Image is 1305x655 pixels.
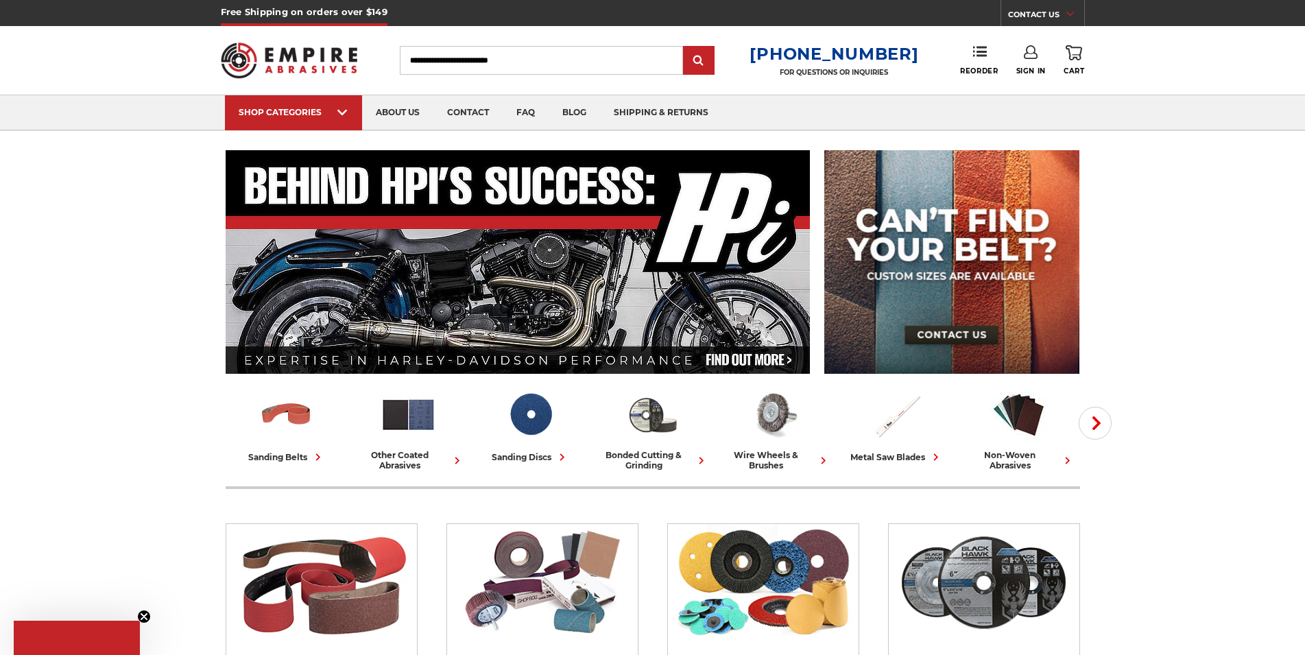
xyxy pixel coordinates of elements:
[685,47,713,75] input: Submit
[502,386,559,443] img: Sanding Discs
[14,621,140,655] div: Close teaser
[239,107,348,117] div: SHOP CATEGORIES
[362,95,433,130] a: about us
[990,386,1047,443] img: Non-woven Abrasives
[258,386,315,443] img: Sanding Belts
[232,524,410,641] img: Sanding Belts
[453,524,631,641] img: Other Coated Abrasives
[353,450,464,471] div: other coated abrasives
[492,450,569,464] div: sanding discs
[963,450,1075,471] div: non-woven abrasives
[221,34,358,87] img: Empire Abrasives
[503,95,549,130] a: faq
[248,450,325,464] div: sanding belts
[895,524,1073,641] img: Bonded Cutting & Grinding
[963,386,1075,471] a: non-woven abrasives
[597,386,708,471] a: bonded cutting & grinding
[960,45,998,75] a: Reorder
[841,386,953,464] a: metal saw blades
[353,386,464,471] a: other coated abrasives
[1064,67,1084,75] span: Cart
[1008,7,1084,26] a: CONTACT US
[137,610,151,623] button: Close teaser
[1079,407,1112,440] button: Next
[960,67,998,75] span: Reorder
[868,386,925,443] img: Metal Saw Blades
[600,95,722,130] a: shipping & returns
[746,386,803,443] img: Wire Wheels & Brushes
[1016,67,1046,75] span: Sign In
[475,386,586,464] a: sanding discs
[549,95,600,130] a: blog
[850,450,943,464] div: metal saw blades
[719,386,830,471] a: wire wheels & brushes
[674,524,852,641] img: Sanding Discs
[433,95,503,130] a: contact
[597,450,708,471] div: bonded cutting & grinding
[1064,45,1084,75] a: Cart
[624,386,681,443] img: Bonded Cutting & Grinding
[750,44,918,64] a: [PHONE_NUMBER]
[824,150,1079,374] img: promo banner for custom belts.
[380,386,437,443] img: Other Coated Abrasives
[719,450,830,471] div: wire wheels & brushes
[226,150,811,374] img: Banner for an interview featuring Horsepower Inc who makes Harley performance upgrades featured o...
[231,386,342,464] a: sanding belts
[750,68,918,77] p: FOR QUESTIONS OR INQUIRIES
